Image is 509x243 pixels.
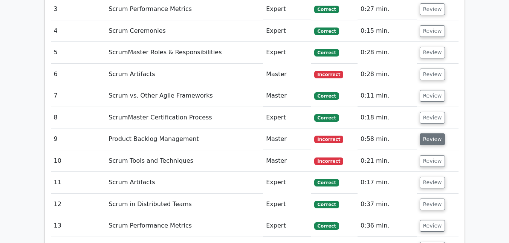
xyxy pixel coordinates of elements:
[358,42,416,63] td: 0:28 min.
[358,128,416,150] td: 0:58 min.
[314,71,343,78] span: Incorrect
[314,6,339,13] span: Correct
[105,64,263,85] td: Scrum Artifacts
[263,85,311,107] td: Master
[314,49,339,57] span: Correct
[420,220,445,232] button: Review
[105,215,263,237] td: Scrum Performance Metrics
[51,85,106,107] td: 7
[420,155,445,167] button: Review
[51,215,106,237] td: 13
[105,85,263,107] td: Scrum vs. Other Agile Frameworks
[420,90,445,102] button: Review
[263,20,311,42] td: Expert
[314,201,339,208] span: Correct
[51,64,106,85] td: 6
[105,107,263,128] td: ScrumMaster Certification Process
[263,172,311,193] td: Expert
[358,194,416,215] td: 0:37 min.
[420,112,445,124] button: Review
[420,25,445,37] button: Review
[358,20,416,42] td: 0:15 min.
[263,64,311,85] td: Master
[358,85,416,107] td: 0:11 min.
[51,20,106,42] td: 4
[420,69,445,80] button: Review
[358,64,416,85] td: 0:28 min.
[263,107,311,128] td: Expert
[105,150,263,172] td: Scrum Tools and Techniques
[314,136,343,143] span: Incorrect
[420,3,445,15] button: Review
[105,42,263,63] td: ScrumMaster Roles & Responsibilities
[263,42,311,63] td: Expert
[314,179,339,186] span: Correct
[51,172,106,193] td: 11
[314,222,339,230] span: Correct
[51,194,106,215] td: 12
[314,157,343,165] span: Incorrect
[51,150,106,172] td: 10
[51,42,106,63] td: 5
[263,194,311,215] td: Expert
[105,128,263,150] td: Product Backlog Management
[420,47,445,58] button: Review
[263,128,311,150] td: Master
[314,28,339,35] span: Correct
[420,177,445,188] button: Review
[420,133,445,145] button: Review
[263,215,311,237] td: Expert
[358,215,416,237] td: 0:36 min.
[314,114,339,122] span: Correct
[358,107,416,128] td: 0:18 min.
[105,172,263,193] td: Scrum Artifacts
[358,150,416,172] td: 0:21 min.
[51,107,106,128] td: 8
[51,128,106,150] td: 9
[105,20,263,42] td: Scrum Ceremonies
[105,194,263,215] td: Scrum in Distributed Teams
[420,199,445,210] button: Review
[358,172,416,193] td: 0:17 min.
[314,92,339,100] span: Correct
[263,150,311,172] td: Master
